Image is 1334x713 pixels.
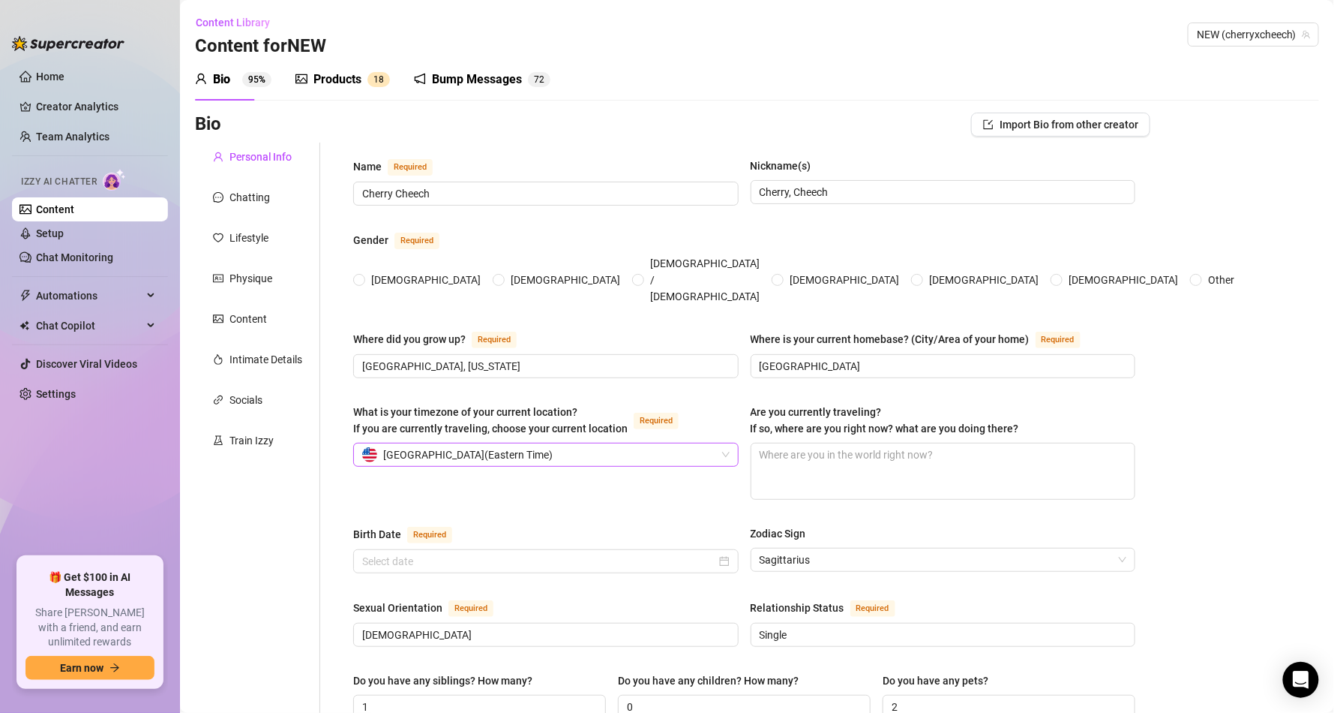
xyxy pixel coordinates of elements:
[373,74,379,85] span: 1
[213,273,223,284] span: idcard
[36,358,137,370] a: Discover Viral Videos
[25,570,154,600] span: 🎁 Get $100 in AI Messages
[213,152,223,162] span: user
[618,672,799,689] div: Do you have any children? How many?
[229,189,270,206] div: Chatting
[353,330,533,348] label: Where did you grow up?
[1036,332,1081,348] span: Required
[103,169,126,191] img: AI Chatter
[618,672,809,689] label: Do you have any children? How many?
[213,354,223,365] span: fire
[505,272,626,288] span: [DEMOGRAPHIC_DATA]
[36,388,76,400] a: Settings
[365,272,487,288] span: [DEMOGRAPHIC_DATA]
[213,314,223,324] span: picture
[751,158,822,174] label: Nickname(s)
[36,203,74,215] a: Content
[195,35,326,59] h3: Content for NEW
[534,74,539,85] span: 7
[883,672,988,689] div: Do you have any pets?
[883,672,999,689] label: Do you have any pets?
[213,233,223,243] span: heart
[1283,662,1319,698] div: Open Intercom Messenger
[229,270,272,287] div: Physique
[388,159,433,176] span: Required
[784,272,905,288] span: [DEMOGRAPHIC_DATA]
[213,395,223,405] span: link
[109,663,120,673] span: arrow-right
[36,314,142,338] span: Chat Copilot
[229,230,268,246] div: Lifestyle
[751,599,912,617] label: Relationship Status
[362,553,716,570] input: Birth Date
[634,413,679,429] span: Required
[353,599,510,617] label: Sexual Orientation
[12,36,124,51] img: logo-BBDzfeDw.svg
[983,119,994,130] span: import
[353,672,532,689] div: Do you have any siblings? How many?
[19,320,29,331] img: Chat Copilot
[362,358,727,375] input: Where did you grow up?
[353,158,449,176] label: Name
[295,73,307,85] span: picture
[472,332,517,348] span: Required
[379,74,384,85] span: 8
[353,232,388,248] div: Gender
[313,71,361,89] div: Products
[751,331,1030,347] div: Where is your current homebase? (City/Area of your home)
[751,600,844,616] div: Relationship Status
[229,392,262,408] div: Socials
[242,72,271,87] sup: 95%
[1197,23,1310,46] span: NEW (cherryxcheech)
[923,272,1045,288] span: [DEMOGRAPHIC_DATA]
[362,185,727,202] input: Name
[760,549,1127,571] span: Sagittarius
[362,447,377,462] img: us
[229,311,267,327] div: Content
[751,525,806,542] div: Zodiac Sign
[213,192,223,203] span: message
[213,71,230,89] div: Bio
[36,71,64,83] a: Home
[1202,272,1240,288] span: Other
[751,330,1097,348] label: Where is your current homebase? (City/Area of your home)
[213,435,223,446] span: experiment
[394,233,439,249] span: Required
[528,72,550,87] sup: 72
[971,113,1150,137] button: Import Bio from other creator
[229,149,292,165] div: Personal Info
[760,184,1124,200] input: Nickname(s)
[353,525,469,543] label: Birth Date
[383,444,553,466] span: [GEOGRAPHIC_DATA] ( Eastern Time )
[229,351,302,368] div: Intimate Details
[353,406,628,435] span: What is your timezone of your current location? If you are currently traveling, choose your curre...
[1063,272,1184,288] span: [DEMOGRAPHIC_DATA]
[353,331,466,347] div: Where did you grow up?
[448,600,493,617] span: Required
[36,251,113,263] a: Chat Monitoring
[539,74,544,85] span: 2
[1000,119,1138,131] span: Import Bio from other creator
[25,656,154,680] button: Earn nowarrow-right
[414,73,426,85] span: notification
[353,600,442,616] div: Sexual Orientation
[36,227,64,239] a: Setup
[19,290,31,302] span: thunderbolt
[353,672,543,689] label: Do you have any siblings? How many?
[850,600,895,617] span: Required
[21,175,97,189] span: Izzy AI Chatter
[751,525,817,542] label: Zodiac Sign
[353,526,401,543] div: Birth Date
[760,627,1124,643] input: Relationship Status
[751,406,1019,435] span: Are you currently traveling? If so, where are you right now? what are you doing there?
[60,662,103,674] span: Earn now
[1302,30,1311,39] span: team
[353,231,456,249] label: Gender
[195,11,282,35] button: Content Library
[36,131,109,143] a: Team Analytics
[229,432,274,449] div: Train Izzy
[432,71,522,89] div: Bump Messages
[195,113,221,137] h3: Bio
[36,95,156,119] a: Creator Analytics
[760,358,1124,375] input: Where is your current homebase? (City/Area of your home)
